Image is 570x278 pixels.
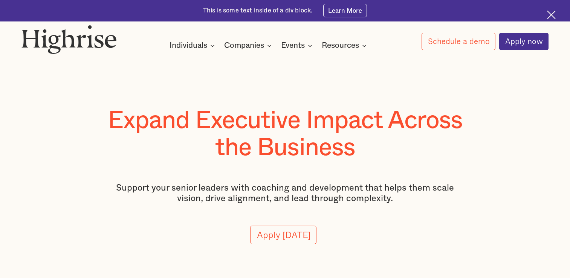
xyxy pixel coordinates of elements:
h1: Expand Executive Impact Across the Business [106,107,465,162]
div: Resources [322,41,359,50]
a: Learn More [323,4,367,17]
a: Apply now [499,33,549,50]
img: Cross icon [547,11,556,19]
div: Companies [224,41,274,50]
div: Events [281,41,305,50]
a: Apply [DATE] [250,226,316,244]
div: Resources [322,41,369,50]
div: Individuals [170,41,207,50]
div: Events [281,41,315,50]
div: Individuals [170,41,217,50]
a: Schedule a demo [422,33,495,50]
div: Companies [224,41,264,50]
img: Highrise logo [21,25,117,53]
p: Support your senior leaders with coaching and development that helps them scale vision, drive ali... [106,183,465,204]
div: This is some text inside of a div block. [203,6,313,15]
